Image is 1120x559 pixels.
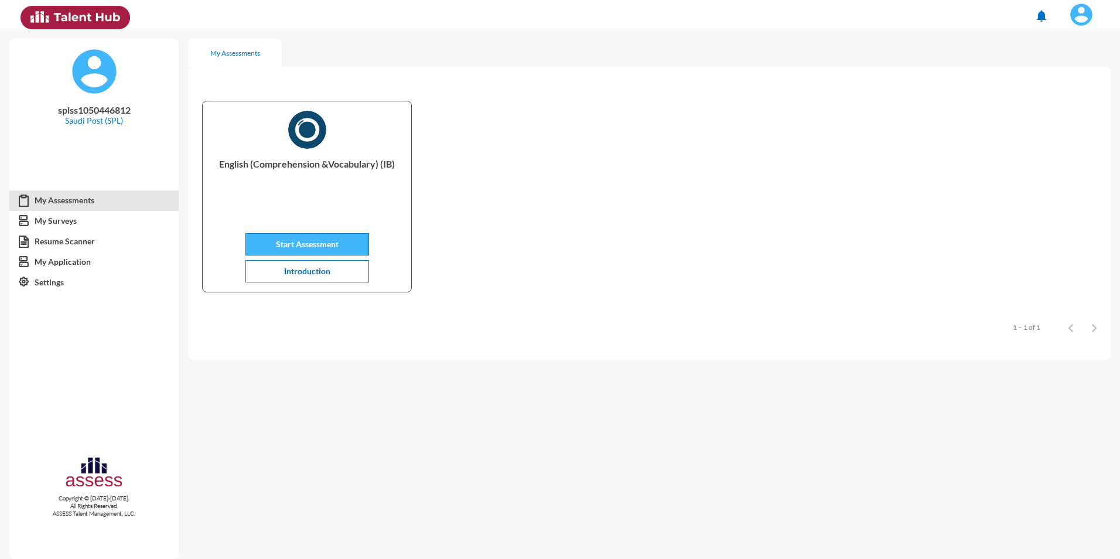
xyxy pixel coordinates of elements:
[284,266,330,276] span: Introduction
[9,210,179,231] a: My Surveys
[1013,323,1040,332] div: 1 – 1 of 1
[245,239,369,249] a: Start Assessment
[276,239,339,249] span: Start Assessment
[210,49,260,57] div: My Assessments
[1034,9,1049,23] mat-icon: notifications
[1083,316,1106,339] button: Next page
[245,233,369,255] button: Start Assessment
[245,260,369,282] button: Introduction
[212,158,402,205] p: English (Comprehension &Vocabulary) (IB)
[71,48,118,95] img: default%20profile%20image.svg
[1059,316,1083,339] button: Previous page
[9,190,179,211] a: My Assessments
[9,272,179,293] a: Settings
[9,231,179,252] a: Resume Scanner
[288,111,326,149] img: English_(Comprehension_&Vocabulary)_(IB)_1730317988001
[64,455,124,492] img: assesscompany-logo.png
[19,104,169,115] p: splss1050446812
[9,495,179,517] p: Copyright © [DATE]-[DATE]. All Rights Reserved. ASSESS Talent Management, LLC.
[19,115,169,125] p: Saudi Post (SPL)
[9,251,179,272] a: My Application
